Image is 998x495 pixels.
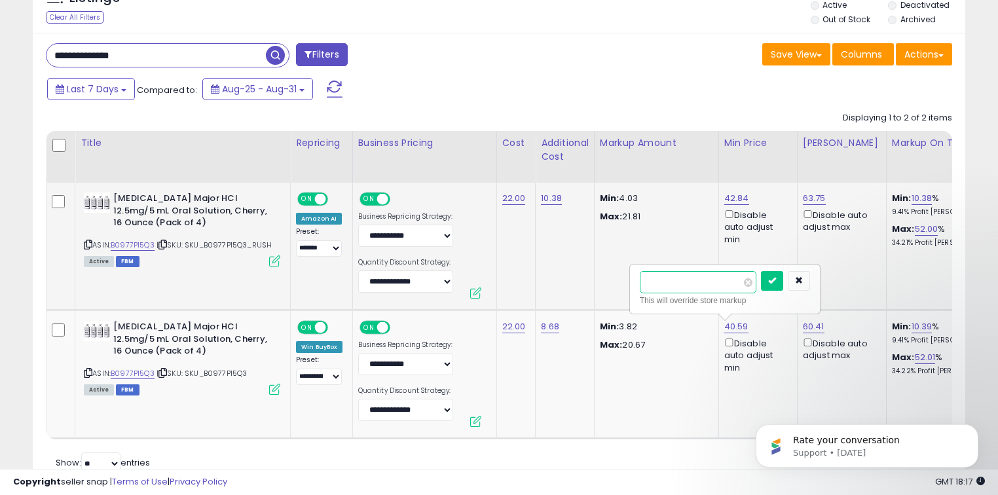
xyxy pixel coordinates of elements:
span: Aug-25 - Aug-31 [222,82,297,96]
label: Business Repricing Strategy: [358,340,453,350]
label: Out of Stock [822,14,870,25]
div: Title [81,136,285,150]
b: Max: [892,223,915,235]
p: 4.03 [600,192,709,204]
span: | SKU: SKU_B0977P15Q3 [157,368,248,378]
a: Privacy Policy [170,475,227,488]
div: Displaying 1 to 2 of 2 items [843,112,952,124]
div: [PERSON_NAME] [803,136,881,150]
div: Amazon AI [296,213,342,225]
span: ON [361,322,377,333]
strong: Copyright [13,475,61,488]
div: Repricing [296,136,347,150]
a: 42.84 [724,192,749,205]
a: Terms of Use [112,475,168,488]
div: Min Price [724,136,792,150]
a: 52.00 [915,223,938,236]
p: 21.81 [600,211,709,223]
a: 10.38 [541,192,562,205]
a: B0977P15Q3 [111,368,155,379]
div: Cost [502,136,530,150]
div: This will override store markup [640,294,810,307]
span: All listings currently available for purchase on Amazon [84,384,114,395]
a: B0977P15Q3 [111,240,155,251]
a: 60.41 [803,320,824,333]
span: | SKU: SKU_B0977P15Q3_RUSH [157,240,272,250]
strong: Max: [600,210,623,223]
span: All listings currently available for purchase on Amazon [84,256,114,267]
button: Last 7 Days [47,78,135,100]
span: OFF [388,322,409,333]
strong: Min: [600,320,619,333]
button: Columns [832,43,894,65]
span: OFF [326,194,347,205]
span: Compared to: [137,84,197,96]
label: Quantity Discount Strategy: [358,386,453,395]
b: Max: [892,351,915,363]
a: 8.68 [541,320,559,333]
b: [MEDICAL_DATA] Major HCI 12.5mg/5 mL Oral Solution, Cherry, 16 Ounce (Pack of 4) [113,192,272,232]
span: ON [299,322,315,333]
a: 10.39 [912,320,933,333]
a: 52.01 [915,351,936,364]
button: Filters [296,43,347,66]
span: ON [361,194,377,205]
div: Clear All Filters [46,11,104,24]
span: OFF [388,194,409,205]
div: Markup Amount [600,136,713,150]
span: Last 7 Days [67,82,119,96]
b: [MEDICAL_DATA] Major HCI 12.5mg/5 mL Oral Solution, Cherry, 16 Ounce (Pack of 4) [113,321,272,361]
div: Disable auto adjust max [803,336,876,361]
button: Save View [762,43,830,65]
a: 22.00 [502,192,526,205]
div: Win BuyBox [296,341,342,353]
div: Disable auto adjust min [724,208,787,246]
strong: Max: [600,339,623,351]
div: Additional Cost [541,136,589,164]
span: ON [299,194,315,205]
div: ASIN: [84,192,280,265]
div: Preset: [296,356,342,385]
img: 41j3lbEqYrS._SL40_.jpg [84,321,110,341]
span: OFF [326,322,347,333]
strong: Min: [600,192,619,204]
div: Disable auto adjust min [724,336,787,374]
span: FBM [116,256,139,267]
div: ASIN: [84,321,280,394]
button: Aug-25 - Aug-31 [202,78,313,100]
b: Min: [892,320,912,333]
span: Show: entries [56,456,150,469]
span: Columns [841,48,882,61]
label: Quantity Discount Strategy: [358,258,453,267]
a: 10.38 [912,192,933,205]
span: FBM [116,384,139,395]
div: Business Pricing [358,136,491,150]
a: 40.59 [724,320,748,333]
button: Actions [896,43,952,65]
div: Preset: [296,227,342,257]
div: Disable auto adjust max [803,208,876,233]
img: 41j3lbEqYrS._SL40_.jpg [84,192,110,213]
div: seller snap | | [13,476,227,488]
label: Archived [900,14,936,25]
a: 22.00 [502,320,526,333]
label: Business Repricing Strategy: [358,212,453,221]
p: 3.82 [600,321,709,333]
iframe: Intercom notifications message [736,397,998,488]
b: Min: [892,192,912,204]
p: 20.67 [600,339,709,351]
a: 63.75 [803,192,826,205]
